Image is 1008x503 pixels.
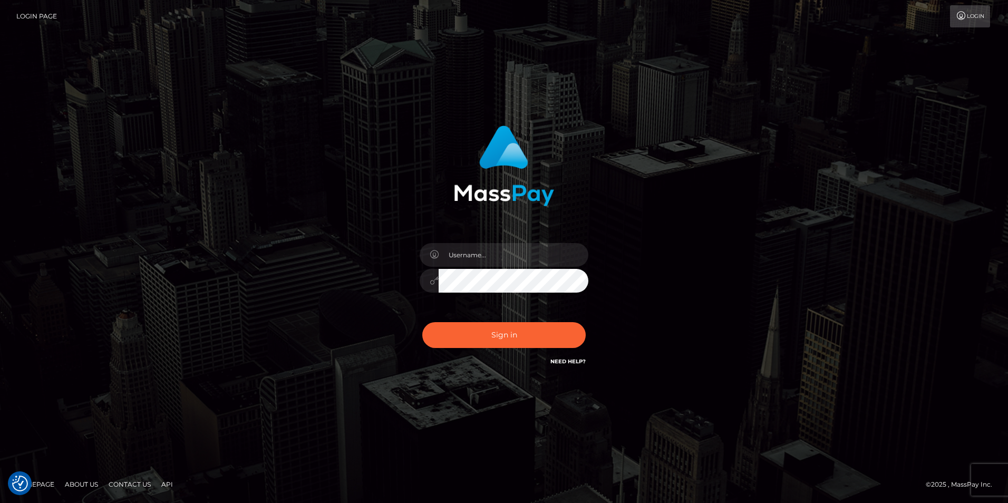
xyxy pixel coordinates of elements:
[12,476,28,491] button: Consent Preferences
[950,5,990,27] a: Login
[550,358,586,365] a: Need Help?
[157,476,177,492] a: API
[422,322,586,348] button: Sign in
[16,5,57,27] a: Login Page
[61,476,102,492] a: About Us
[104,476,155,492] a: Contact Us
[926,479,1000,490] div: © 2025 , MassPay Inc.
[454,125,554,206] img: MassPay Login
[12,476,59,492] a: Homepage
[12,476,28,491] img: Revisit consent button
[439,243,588,267] input: Username...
